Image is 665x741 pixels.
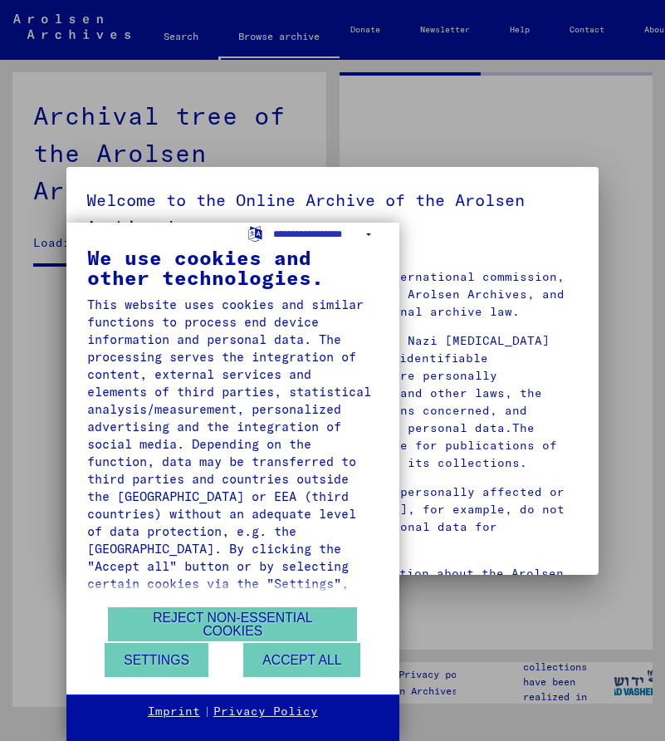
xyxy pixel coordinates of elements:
a: Privacy Policy [213,704,318,720]
button: Accept all [243,643,360,677]
button: Settings [105,643,208,677]
a: Imprint [148,704,200,720]
div: This website uses cookies and similar functions to process end device information and personal da... [87,296,379,680]
button: Reject non-essential cookies [108,607,357,641]
div: We use cookies and other technologies. [87,248,379,287]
